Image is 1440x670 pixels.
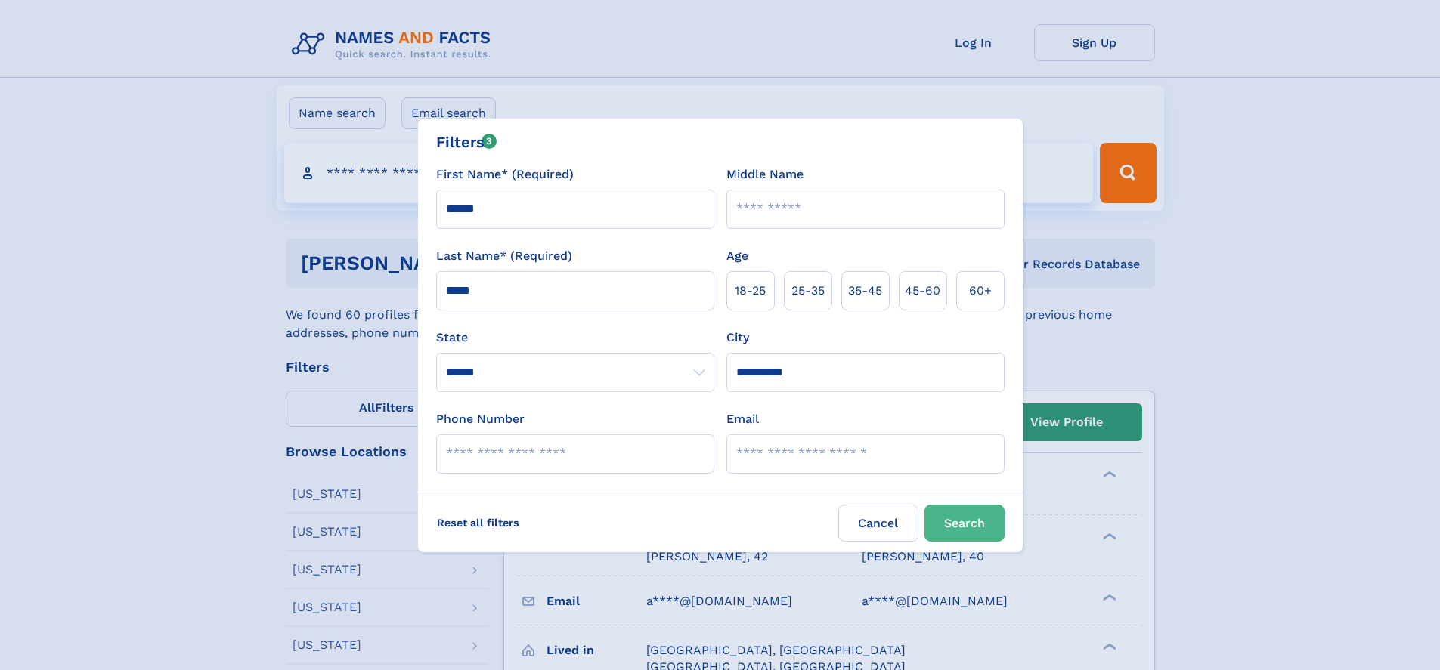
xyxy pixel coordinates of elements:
span: 35‑45 [848,282,882,300]
span: 60+ [969,282,992,300]
span: 45‑60 [905,282,940,300]
label: Reset all filters [427,505,529,541]
label: Age [726,247,748,265]
label: Cancel [838,505,918,542]
label: City [726,329,749,347]
label: Phone Number [436,410,525,428]
button: Search [924,505,1005,542]
span: 25‑35 [791,282,825,300]
label: Email [726,410,759,428]
label: First Name* (Required) [436,165,574,184]
div: Filters [436,131,497,153]
label: Last Name* (Required) [436,247,572,265]
span: 18‑25 [735,282,766,300]
label: Middle Name [726,165,804,184]
label: State [436,329,714,347]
